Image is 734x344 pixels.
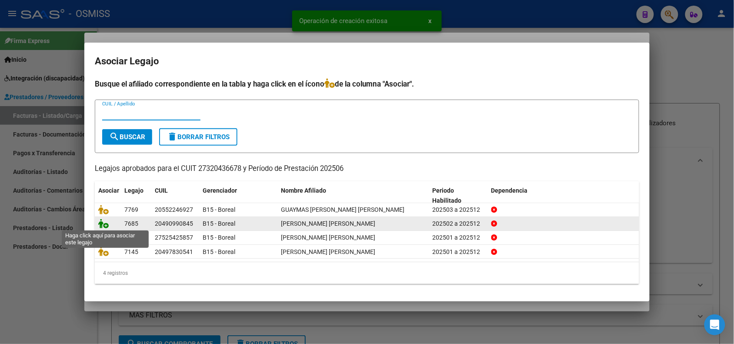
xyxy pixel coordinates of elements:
[102,129,152,145] button: Buscar
[491,187,528,194] span: Dependencia
[429,181,488,210] datatable-header-cell: Periodo Habilitado
[155,247,193,257] div: 20497830541
[155,233,193,243] div: 27525425857
[167,131,177,142] mat-icon: delete
[95,181,121,210] datatable-header-cell: Asociar
[433,233,484,243] div: 202501 a 202512
[159,128,237,146] button: Borrar Filtros
[167,133,230,141] span: Borrar Filtros
[281,234,375,241] span: GUANUCO RIVERA ADA CATERINA
[433,219,484,229] div: 202502 a 202512
[109,131,120,142] mat-icon: search
[95,53,639,70] h2: Asociar Legajo
[121,181,151,210] datatable-header-cell: Legajo
[281,187,326,194] span: Nombre Afiliado
[124,206,138,213] span: 7769
[203,206,235,213] span: B15 - Boreal
[203,220,235,227] span: B15 - Boreal
[109,133,145,141] span: Buscar
[124,220,138,227] span: 7685
[704,314,725,335] div: Open Intercom Messenger
[155,205,193,215] div: 20552246927
[277,181,429,210] datatable-header-cell: Nombre Afiliado
[203,234,235,241] span: B15 - Boreal
[488,181,640,210] datatable-header-cell: Dependencia
[124,248,138,255] span: 7145
[155,219,193,229] div: 20490990845
[98,187,119,194] span: Asociar
[124,187,143,194] span: Legajo
[203,187,237,194] span: Gerenciador
[199,181,277,210] datatable-header-cell: Gerenciador
[433,247,484,257] div: 202501 a 202512
[203,248,235,255] span: B15 - Boreal
[95,164,639,174] p: Legajos aprobados para el CUIT 27320436678 y Período de Prestación 202506
[151,181,199,210] datatable-header-cell: CUIL
[433,205,484,215] div: 202503 a 202512
[281,248,375,255] span: AROLA ROJAS LAUTARO EZEQUIEL
[433,187,462,204] span: Periodo Habilitado
[124,234,138,241] span: 7452
[281,220,375,227] span: ESPINOSA ALCALA TIZIANO AGUSTIN
[95,262,639,284] div: 4 registros
[95,78,639,90] h4: Busque el afiliado correspondiente en la tabla y haga click en el ícono de la columna "Asociar".
[155,187,168,194] span: CUIL
[281,206,404,213] span: GUAYMAS DIAZ EMILIO AMADEO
